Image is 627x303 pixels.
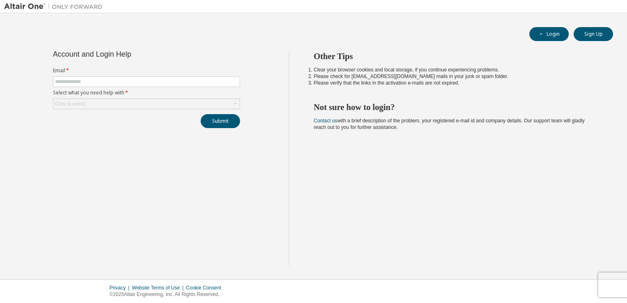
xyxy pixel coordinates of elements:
li: Clear your browser cookies and local storage, if you continue experiencing problems. [314,67,599,73]
li: Please verify that the links in the activation e-mails are not expired. [314,80,599,86]
div: Click to select [53,99,240,109]
p: © 2025 Altair Engineering, Inc. All Rights Reserved. [110,291,226,298]
div: Click to select [55,101,85,107]
div: Account and Login Help [53,51,203,57]
label: Email [53,67,240,74]
div: Website Terms of Use [132,285,186,291]
li: Please check for [EMAIL_ADDRESS][DOMAIN_NAME] mails in your junk or spam folder. [314,73,599,80]
div: Cookie Consent [186,285,226,291]
button: Sign Up [574,27,613,41]
span: with a brief description of the problem, your registered e-mail id and company details. Our suppo... [314,118,585,130]
img: Altair One [4,2,107,11]
div: Privacy [110,285,132,291]
h2: Not sure how to login? [314,102,599,112]
h2: Other Tips [314,51,599,62]
button: Submit [201,114,240,128]
button: Login [529,27,569,41]
a: Contact us [314,118,337,124]
label: Select what you need help with [53,90,240,96]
